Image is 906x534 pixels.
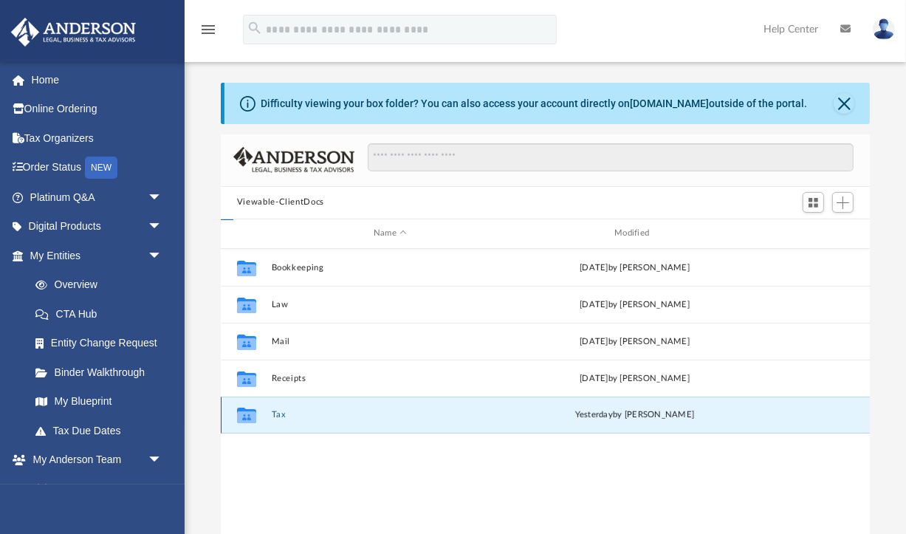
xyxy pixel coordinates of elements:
[10,182,185,212] a: Platinum Q&Aarrow_drop_down
[832,192,854,213] button: Add
[515,227,754,240] div: Modified
[21,299,185,329] a: CTA Hub
[271,410,509,420] button: Tax
[271,300,509,309] button: Law
[21,416,185,445] a: Tax Due Dates
[247,20,263,36] i: search
[515,261,753,274] div: [DATE] by [PERSON_NAME]
[873,18,895,40] img: User Pic
[574,411,612,419] span: yesterday
[630,97,709,109] a: [DOMAIN_NAME]
[271,337,509,346] button: Mail
[803,192,825,213] button: Switch to Grid View
[21,474,170,504] a: My Anderson Team
[21,329,185,358] a: Entity Change Request
[834,93,854,114] button: Close
[271,263,509,273] button: Bookkeeping
[7,18,140,47] img: Anderson Advisors Platinum Portal
[227,227,264,240] div: id
[148,182,177,213] span: arrow_drop_down
[21,270,185,300] a: Overview
[515,298,753,311] div: [DATE] by [PERSON_NAME]
[148,241,177,271] span: arrow_drop_down
[368,143,854,171] input: Search files and folders
[10,153,185,183] a: Order StatusNEW
[148,445,177,476] span: arrow_drop_down
[199,21,217,38] i: menu
[10,123,185,153] a: Tax Organizers
[10,241,185,270] a: My Entitiesarrow_drop_down
[21,357,185,387] a: Binder Walkthrough
[85,157,117,179] div: NEW
[21,387,177,417] a: My Blueprint
[271,374,509,383] button: Receipts
[515,372,753,385] div: [DATE] by [PERSON_NAME]
[148,212,177,242] span: arrow_drop_down
[515,408,753,422] div: by [PERSON_NAME]
[270,227,509,240] div: Name
[10,95,185,124] a: Online Ordering
[515,335,753,348] div: [DATE] by [PERSON_NAME]
[10,212,185,242] a: Digital Productsarrow_drop_down
[199,28,217,38] a: menu
[237,196,324,209] button: Viewable-ClientDocs
[10,65,185,95] a: Home
[760,227,863,240] div: id
[10,445,177,475] a: My Anderson Teamarrow_drop_down
[261,96,807,112] div: Difficulty viewing your box folder? You can also access your account directly on outside of the p...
